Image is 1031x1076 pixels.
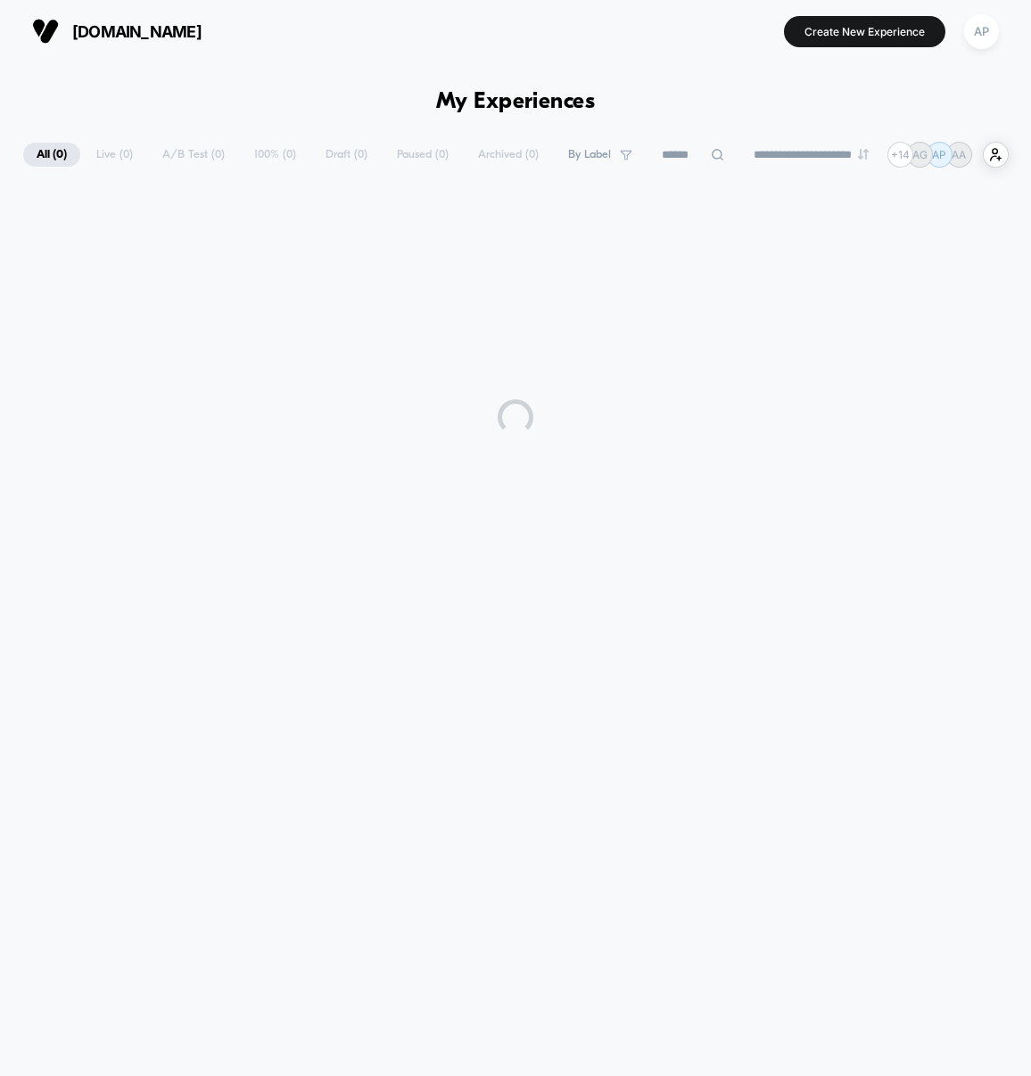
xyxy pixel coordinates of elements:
img: end [858,149,869,160]
p: AP [932,148,946,161]
span: All ( 0 ) [23,143,80,167]
span: By Label [568,148,611,161]
button: [DOMAIN_NAME] [27,17,207,45]
button: Create New Experience [784,16,945,47]
div: AP [964,14,999,49]
span: [DOMAIN_NAME] [72,22,202,41]
h1: My Experiences [436,89,596,115]
div: + 14 [887,142,913,168]
button: AP [959,13,1004,50]
p: AA [952,148,966,161]
p: AG [912,148,928,161]
img: Visually logo [32,18,59,45]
